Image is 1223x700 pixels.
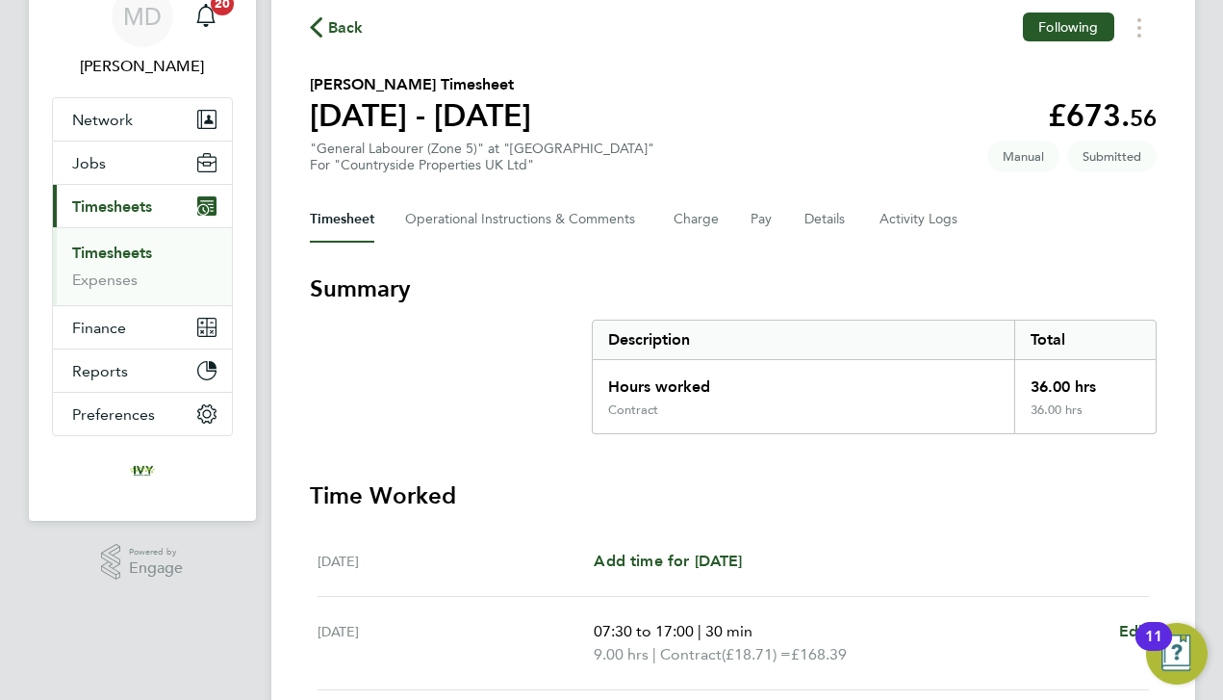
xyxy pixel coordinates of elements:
[72,111,133,129] span: Network
[53,227,232,305] div: Timesheets
[129,544,183,560] span: Powered by
[310,196,374,243] button: Timesheet
[1130,104,1157,132] span: 56
[705,622,752,640] span: 30 min
[879,196,960,243] button: Activity Logs
[1023,13,1113,41] button: Following
[1048,97,1157,134] app-decimal: £673.
[72,405,155,424] span: Preferences
[594,645,649,663] span: 9.00 hrs
[1122,13,1157,42] button: Timesheets Menu
[804,196,849,243] button: Details
[608,402,658,418] div: Contract
[72,319,126,337] span: Finance
[1014,402,1155,433] div: 36.00 hrs
[328,16,364,39] span: Back
[660,643,722,666] span: Contract
[72,244,152,262] a: Timesheets
[791,645,847,663] span: £168.39
[310,73,531,96] h2: [PERSON_NAME] Timesheet
[987,141,1059,172] span: This timesheet was manually created.
[1119,622,1149,640] span: Edit
[1038,18,1098,36] span: Following
[594,622,694,640] span: 07:30 to 17:00
[310,273,1157,304] h3: Summary
[53,350,232,392] button: Reports
[751,196,774,243] button: Pay
[310,141,654,173] div: "General Labourer (Zone 5)" at "[GEOGRAPHIC_DATA]"
[72,362,128,380] span: Reports
[1067,141,1157,172] span: This timesheet is Submitted.
[594,550,742,573] a: Add time for [DATE]
[698,622,701,640] span: |
[101,544,183,581] a: Powered byEngage
[72,154,106,172] span: Jobs
[123,4,162,29] span: MD
[318,620,595,666] div: [DATE]
[318,550,595,573] div: [DATE]
[53,393,232,435] button: Preferences
[594,552,742,570] span: Add time for [DATE]
[1014,360,1155,402] div: 36.00 hrs
[72,271,138,289] a: Expenses
[722,645,791,663] span: (£18.71) =
[1119,620,1149,643] a: Edit
[1014,321,1155,359] div: Total
[53,185,232,227] button: Timesheets
[72,197,152,216] span: Timesheets
[593,321,1015,359] div: Description
[592,320,1157,434] div: Summary
[52,455,233,486] a: Go to home page
[310,15,364,39] button: Back
[53,98,232,141] button: Network
[310,157,654,173] div: For "Countryside Properties UK Ltd"
[53,142,232,184] button: Jobs
[1145,636,1162,661] div: 11
[310,96,531,135] h1: [DATE] - [DATE]
[310,480,1157,511] h3: Time Worked
[652,645,656,663] span: |
[593,360,1015,402] div: Hours worked
[52,55,233,78] span: Matt Dewhurst
[53,306,232,349] button: Finance
[1146,623,1208,685] button: Open Resource Center, 11 new notifications
[127,455,158,486] img: ivyresourcegroup-logo-retina.png
[405,196,643,243] button: Operational Instructions & Comments
[674,196,720,243] button: Charge
[129,560,183,577] span: Engage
